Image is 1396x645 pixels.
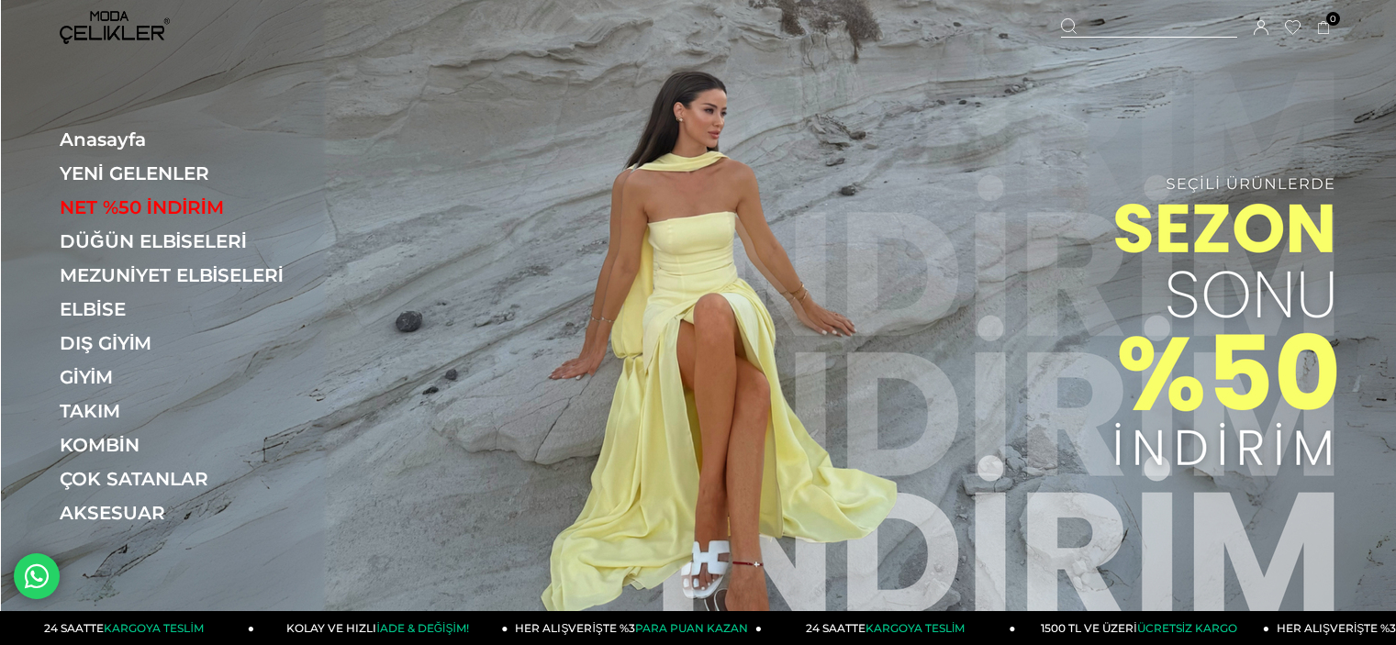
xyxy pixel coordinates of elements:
[60,298,312,320] a: ELBİSE
[1326,12,1340,26] span: 0
[60,400,312,422] a: TAKIM
[60,230,312,252] a: DÜĞÜN ELBİSELERİ
[60,162,312,184] a: YENİ GELENLER
[762,611,1016,645] a: 24 SAATTEKARGOYA TESLİM
[635,621,748,635] span: PARA PUAN KAZAN
[60,196,312,218] a: NET %50 İNDİRİM
[60,332,312,354] a: DIŞ GİYİM
[1137,621,1237,635] span: ÜCRETSİZ KARGO
[254,611,508,645] a: KOLAY VE HIZLIİADE & DEĞİŞİM!
[60,264,312,286] a: MEZUNİYET ELBİSELERİ
[60,11,170,44] img: logo
[866,621,965,635] span: KARGOYA TESLİM
[1016,611,1270,645] a: 1500 TL VE ÜZERİÜCRETSİZ KARGO
[60,502,312,524] a: AKSESUAR
[1317,21,1331,35] a: 0
[60,468,312,490] a: ÇOK SATANLAR
[60,366,312,388] a: GİYİM
[104,621,203,635] span: KARGOYA TESLİM
[376,621,468,635] span: İADE & DEĞİŞİM!
[508,611,763,645] a: HER ALIŞVERİŞTE %3PARA PUAN KAZAN
[60,128,312,150] a: Anasayfa
[60,434,312,456] a: KOMBİN
[1,611,255,645] a: 24 SAATTEKARGOYA TESLİM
